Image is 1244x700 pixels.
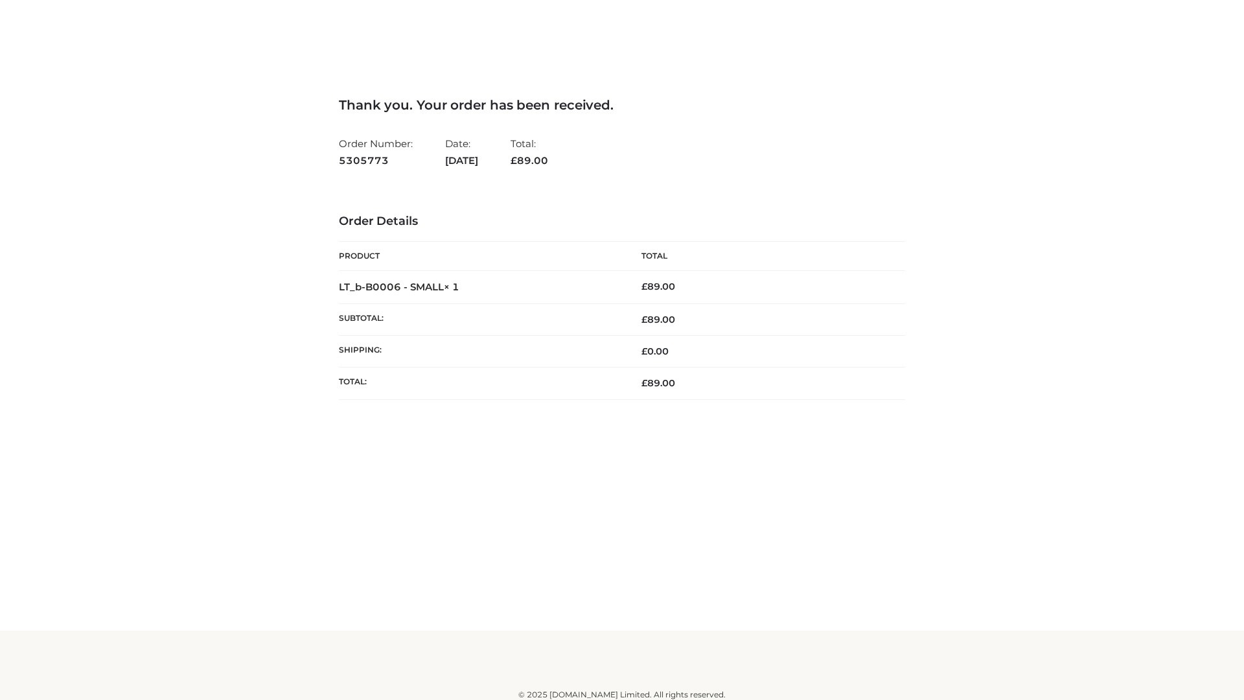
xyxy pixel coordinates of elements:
[641,281,675,292] bdi: 89.00
[339,97,905,113] h3: Thank you. Your order has been received.
[339,132,413,172] li: Order Number:
[445,132,478,172] li: Date:
[511,154,548,167] span: 89.00
[641,377,647,389] span: £
[641,345,647,357] span: £
[339,242,622,271] th: Product
[641,377,675,389] span: 89.00
[641,345,669,357] bdi: 0.00
[339,367,622,399] th: Total:
[444,281,459,293] strong: × 1
[511,132,548,172] li: Total:
[641,314,647,325] span: £
[511,154,517,167] span: £
[339,336,622,367] th: Shipping:
[641,314,675,325] span: 89.00
[339,215,905,229] h3: Order Details
[339,281,459,293] strong: LT_b-B0006 - SMALL
[339,303,622,335] th: Subtotal:
[339,152,413,169] strong: 5305773
[622,242,905,271] th: Total
[445,152,478,169] strong: [DATE]
[641,281,647,292] span: £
